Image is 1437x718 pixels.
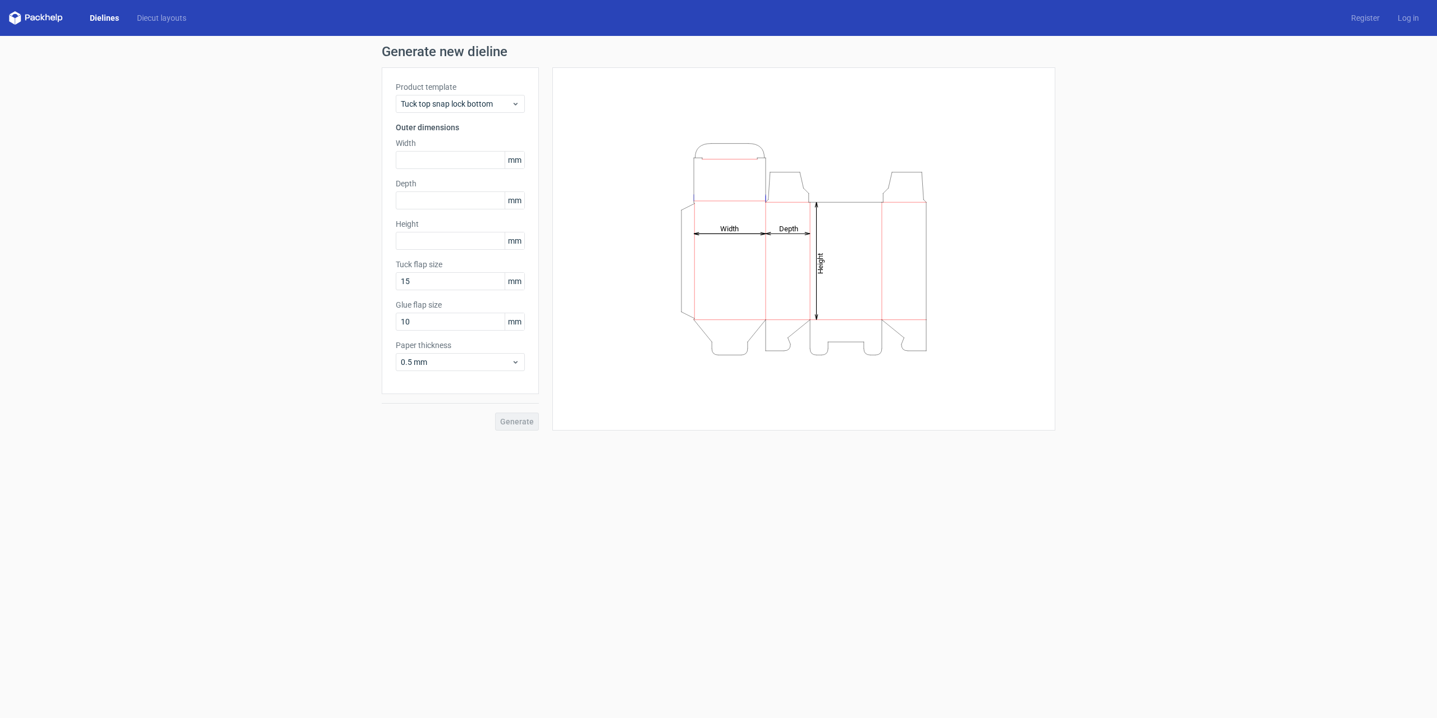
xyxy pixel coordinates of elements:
label: Product template [396,81,525,93]
a: Diecut layouts [128,12,195,24]
span: mm [505,232,524,249]
label: Paper thickness [396,340,525,351]
span: mm [505,192,524,209]
label: Glue flap size [396,299,525,310]
span: 0.5 mm [401,356,511,368]
a: Log in [1389,12,1428,24]
h1: Generate new dieline [382,45,1055,58]
h3: Outer dimensions [396,122,525,133]
a: Dielines [81,12,128,24]
span: mm [505,152,524,168]
tspan: Width [720,224,739,232]
a: Register [1342,12,1389,24]
span: mm [505,273,524,290]
label: Depth [396,178,525,189]
label: Tuck flap size [396,259,525,270]
span: mm [505,313,524,330]
label: Height [396,218,525,230]
span: Tuck top snap lock bottom [401,98,511,109]
tspan: Depth [779,224,798,232]
label: Width [396,138,525,149]
tspan: Height [816,253,825,273]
